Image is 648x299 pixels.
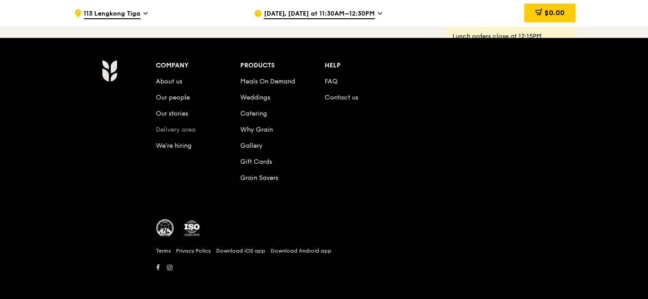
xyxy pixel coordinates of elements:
a: We’re hiring [156,142,192,149]
a: FAQ [325,78,338,85]
div: Products [240,59,325,72]
a: Contact us [325,94,358,101]
img: Grain [102,59,117,82]
a: Terms [156,247,171,254]
a: Our stories [156,110,188,117]
a: Delivery area [156,126,196,133]
div: Lunch orders close at 12:15PM [453,32,569,41]
a: Gift Cards [240,158,272,166]
img: Grain web logo [84,37,125,54]
a: Grain Savers [240,174,278,182]
img: ISO Certified [183,219,201,237]
img: MUIS Halal Certified [156,219,174,237]
a: About us [156,78,183,85]
a: Why Grain [240,126,273,133]
span: [DATE], [DATE] at 11:30AM–12:30PM [264,9,375,19]
div: Help [325,59,409,72]
a: Our people [156,94,190,101]
a: Download Android app [271,247,332,254]
a: Privacy Policy [176,247,211,254]
span: $0.00 [544,8,564,17]
div: Company [156,59,241,72]
a: Meals On Demand [240,78,295,85]
a: Download iOS app [217,247,266,254]
h6: Revision [67,274,581,281]
a: Weddings [240,94,270,101]
a: Gallery [240,142,263,149]
span: 113 Lengkong Tiga [84,9,141,19]
a: Catering [240,110,267,117]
